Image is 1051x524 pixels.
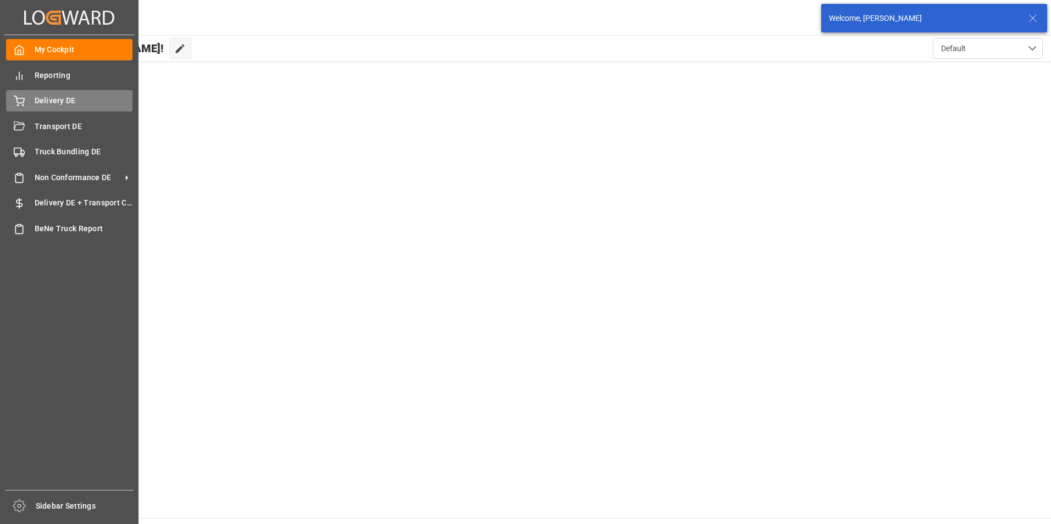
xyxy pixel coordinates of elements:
span: Sidebar Settings [36,500,134,512]
span: Default [941,43,966,54]
span: Transport DE [35,121,133,132]
span: BeNe Truck Report [35,223,133,235]
button: open menu [933,38,1043,59]
span: My Cockpit [35,44,133,55]
div: Welcome, [PERSON_NAME] [829,13,1018,24]
a: Truck Bundling DE [6,141,132,163]
span: Hello [PERSON_NAME]! [46,38,164,59]
a: Delivery DE + Transport Cost [6,192,132,214]
span: Delivery DE [35,95,133,107]
a: Reporting [6,64,132,86]
a: Transport DE [6,115,132,137]
a: Delivery DE [6,90,132,112]
span: Reporting [35,70,133,81]
a: BeNe Truck Report [6,218,132,239]
span: Delivery DE + Transport Cost [35,197,133,209]
span: Non Conformance DE [35,172,121,183]
a: My Cockpit [6,39,132,60]
span: Truck Bundling DE [35,146,133,158]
